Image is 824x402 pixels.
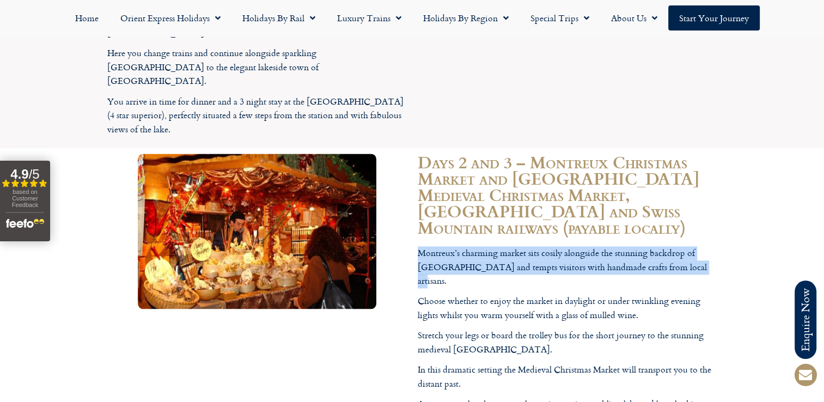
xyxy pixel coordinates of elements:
p: Here you change trains and continue alongside sparkling [GEOGRAPHIC_DATA] to the elegant lakeside... [107,46,407,88]
p: Choose whether to enjoy the market in daylight or under twinkling evening lights whilst you warm ... [418,294,717,322]
h2: Days 2 and 3 – Montreux Christmas Market and [GEOGRAPHIC_DATA] Medieval Christmas Market, [GEOGRA... [418,154,717,235]
a: About Us [600,5,668,31]
p: In this dramatic setting the Medieval Christmas Market will transport you to the distant past. [418,363,717,391]
a: Luxury Trains [326,5,412,31]
a: Special Trips [520,5,600,31]
a: Home [64,5,109,31]
nav: Menu [5,5,819,31]
a: Orient Express Holidays [109,5,231,31]
a: Holidays by Rail [231,5,326,31]
a: Start your Journey [668,5,760,31]
p: Montreux’s charming market sits cosily alongside the stunning backdrop of [GEOGRAPHIC_DATA] and t... [418,246,717,288]
p: You arrive in time for dinner and a 3 night stay at the [GEOGRAPHIC_DATA] (4 star superior), perf... [107,95,407,137]
a: Holidays by Region [412,5,520,31]
p: Stretch your legs or board the trolley bus for the short journey to the stunning medieval [GEOGRA... [418,328,717,356]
